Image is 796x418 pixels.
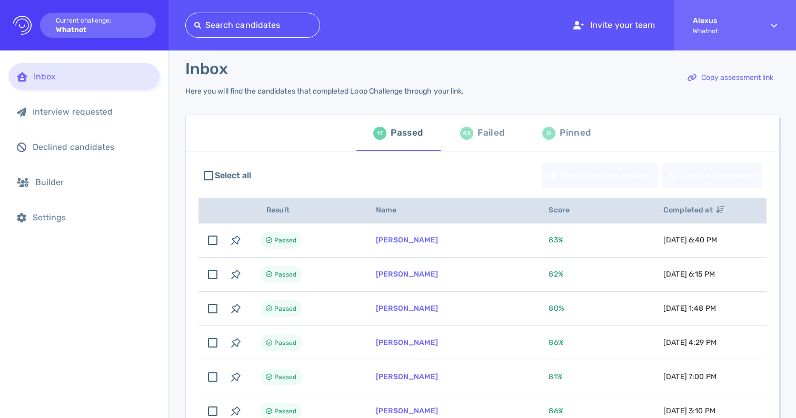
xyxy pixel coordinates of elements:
[460,127,473,140] div: 43
[663,338,717,347] span: [DATE] 4:29 PM
[274,302,296,315] span: Passed
[274,234,296,247] span: Passed
[376,206,409,215] span: Name
[274,268,296,281] span: Passed
[185,59,228,78] h1: Inbox
[477,125,504,141] div: Failed
[549,206,581,215] span: Score
[376,338,438,347] a: [PERSON_NAME]
[682,65,779,90] button: Copy assessment link
[693,27,752,35] span: Whatnot
[376,406,438,415] a: [PERSON_NAME]
[663,270,715,279] span: [DATE] 6:15 PM
[376,372,438,381] a: [PERSON_NAME]
[215,169,252,182] span: Select all
[274,405,296,417] span: Passed
[682,66,779,90] div: Copy assessment link
[376,236,438,244] a: [PERSON_NAME]
[247,198,363,223] th: Result
[663,304,716,313] span: [DATE] 1:48 PM
[274,371,296,383] span: Passed
[560,125,591,141] div: Pinned
[376,270,438,279] a: [PERSON_NAME]
[542,127,555,140] div: 0
[549,406,563,415] span: 86 %
[33,212,151,222] div: Settings
[34,72,151,81] div: Inbox
[376,304,438,313] a: [PERSON_NAME]
[663,236,717,244] span: [DATE] 6:40 PM
[33,142,151,152] div: Declined candidates
[663,406,715,415] span: [DATE] 3:10 PM
[274,337,296,349] span: Passed
[185,87,464,96] div: Here you will find the candidates that completed Loop Challenge through your link.
[542,164,658,188] div: Send interview request
[33,107,151,117] div: Interview requested
[663,206,724,215] span: Completed at
[662,163,762,188] button: Decline candidates
[391,125,423,141] div: Passed
[549,304,564,313] span: 80 %
[549,372,562,381] span: 81 %
[542,163,658,188] button: Send interview request
[663,164,762,188] div: Decline candidates
[35,177,151,187] div: Builder
[663,372,717,381] span: [DATE] 7:00 PM
[373,127,386,140] div: 17
[549,270,563,279] span: 82 %
[549,236,563,244] span: 83 %
[693,16,752,25] strong: Alexus
[549,338,563,347] span: 86 %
